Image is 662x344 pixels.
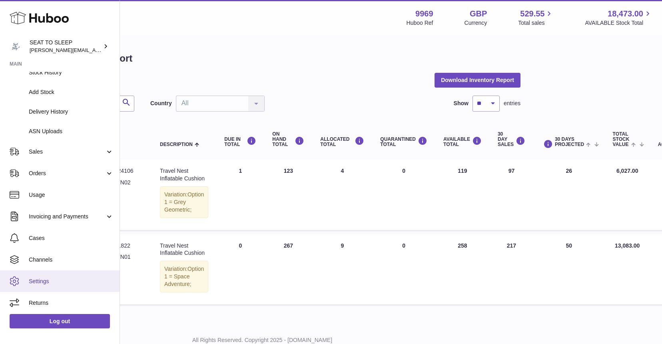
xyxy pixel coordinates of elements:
span: Channels [29,256,114,264]
a: Log out [10,314,110,328]
td: 97 [490,159,533,230]
span: Usage [29,191,114,199]
div: DUE IN TOTAL [224,136,256,147]
span: Total stock value [613,132,630,148]
div: SEAT TO SLEEP [30,39,102,54]
span: Add Stock [29,88,114,96]
div: Variation: [160,186,208,218]
button: Download Inventory Report [435,73,520,87]
span: 0 [402,242,405,249]
div: Huboo Ref [407,19,433,27]
td: 267 [264,234,312,304]
td: 258 [435,234,490,304]
td: 119 [435,159,490,230]
div: ON HAND Total [272,132,304,148]
span: Delivery History [29,108,114,116]
div: Travel Nest Inflatable Cushion [160,167,208,182]
dd: P-1024106 [106,167,144,175]
h1: My Huboo - Inventory report [4,52,520,65]
td: 50 [533,234,605,304]
span: 30 DAYS PROJECTED [555,137,584,147]
span: Settings [29,278,114,285]
td: 4 [312,159,372,230]
span: entries [504,100,520,107]
td: 217 [490,234,533,304]
div: Travel Nest Inflatable Cushion [160,242,208,257]
div: AVAILABLE Total [443,136,482,147]
span: AVAILABLE Stock Total [585,19,652,27]
span: Option 1 = Grey Geometric; [164,191,204,213]
span: 0 [402,168,405,174]
a: 18,473.00 AVAILABLE Stock Total [585,8,652,27]
div: QUARANTINED Total [380,136,427,147]
span: Invoicing and Payments [29,213,105,220]
td: 0 [216,234,264,304]
span: Option 1 = Space Adventure; [164,266,204,287]
div: 30 DAY SALES [498,132,525,148]
dd: STSTN02 [106,179,144,194]
dd: STSTN01 [106,253,144,268]
span: ASN Uploads [29,128,114,135]
label: Country [150,100,172,107]
span: 13,083.00 [615,242,640,249]
span: Stock History [29,69,114,76]
span: Total sales [518,19,554,27]
span: 18,473.00 [608,8,643,19]
td: 26 [533,159,605,230]
td: 123 [264,159,312,230]
span: Returns [29,299,114,307]
td: 9 [312,234,372,304]
img: amy@seattosleep.co.uk [10,40,22,52]
strong: GBP [470,8,487,19]
span: Cases [29,234,114,242]
div: Currency [465,19,487,27]
span: Sales [29,148,105,156]
a: 529.55 Total sales [518,8,554,27]
span: Description [160,142,193,147]
label: Show [454,100,469,107]
span: [PERSON_NAME][EMAIL_ADDRESS][DOMAIN_NAME] [30,47,160,53]
dd: P-441822 [106,242,144,250]
strong: 9969 [415,8,433,19]
div: ALLOCATED Total [320,136,364,147]
span: Orders [29,170,105,177]
span: 6,027.00 [616,168,638,174]
td: 1 [216,159,264,230]
span: 529.55 [520,8,544,19]
div: Variation: [160,261,208,292]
